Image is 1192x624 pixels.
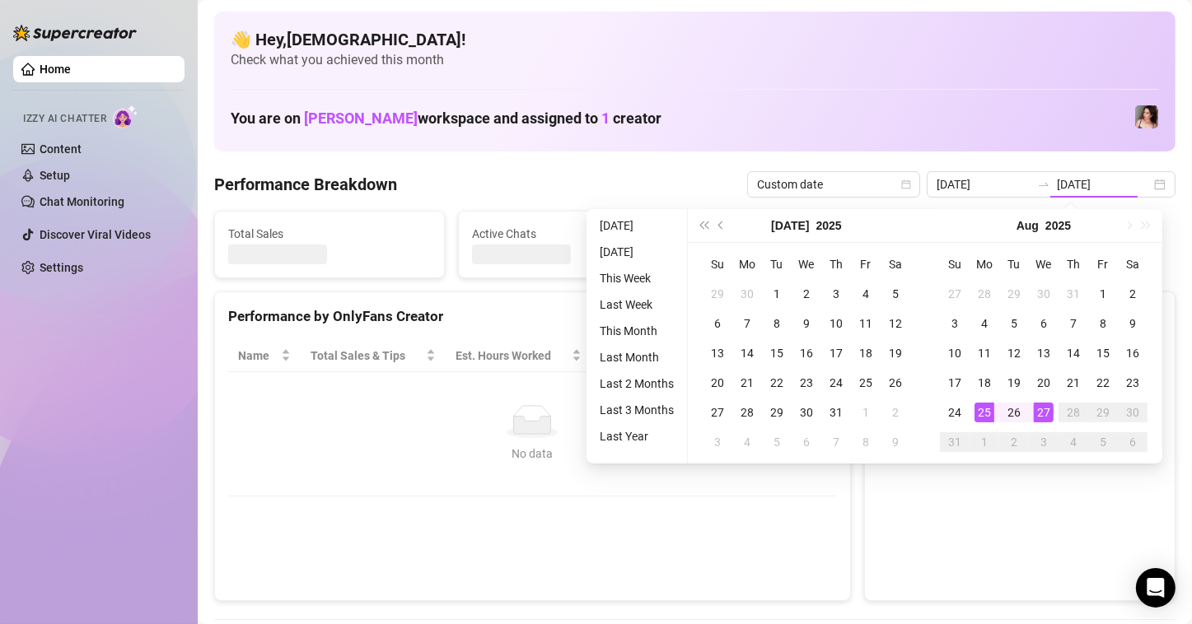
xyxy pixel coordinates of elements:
[301,340,446,372] th: Total Sales & Tips
[228,340,301,372] th: Name
[878,305,1162,328] div: Sales by OnlyFans Creator
[40,261,83,274] a: Settings
[1037,178,1050,191] span: swap-right
[937,175,1031,193] input: Start date
[711,347,813,365] span: Chat Conversion
[40,142,82,156] a: Content
[13,25,137,41] img: logo-BBDzfeDw.svg
[40,63,71,76] a: Home
[456,347,568,365] div: Est. Hours Worked
[40,169,70,182] a: Setup
[238,347,278,365] span: Name
[716,225,919,243] span: Messages Sent
[214,173,397,196] h4: Performance Breakdown
[701,340,836,372] th: Chat Conversion
[231,28,1159,51] h4: 👋 Hey, [DEMOGRAPHIC_DATA] !
[311,347,423,365] span: Total Sales & Tips
[245,445,820,463] div: No data
[228,225,431,243] span: Total Sales
[472,225,675,243] span: Active Chats
[23,111,106,127] span: Izzy AI Chatter
[304,109,418,127] span: [PERSON_NAME]
[231,109,661,128] h1: You are on workspace and assigned to creator
[231,51,1159,69] span: Check what you achieved this month
[601,109,610,127] span: 1
[1057,175,1151,193] input: End date
[757,172,910,197] span: Custom date
[901,179,911,189] span: calendar
[1135,105,1158,128] img: Lauren
[113,105,138,128] img: AI Chatter
[228,305,837,328] div: Performance by OnlyFans Creator
[591,340,702,372] th: Sales / Hour
[1136,568,1176,608] div: Open Intercom Messenger
[601,347,679,365] span: Sales / Hour
[40,195,124,208] a: Chat Monitoring
[1037,178,1050,191] span: to
[40,228,151,241] a: Discover Viral Videos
